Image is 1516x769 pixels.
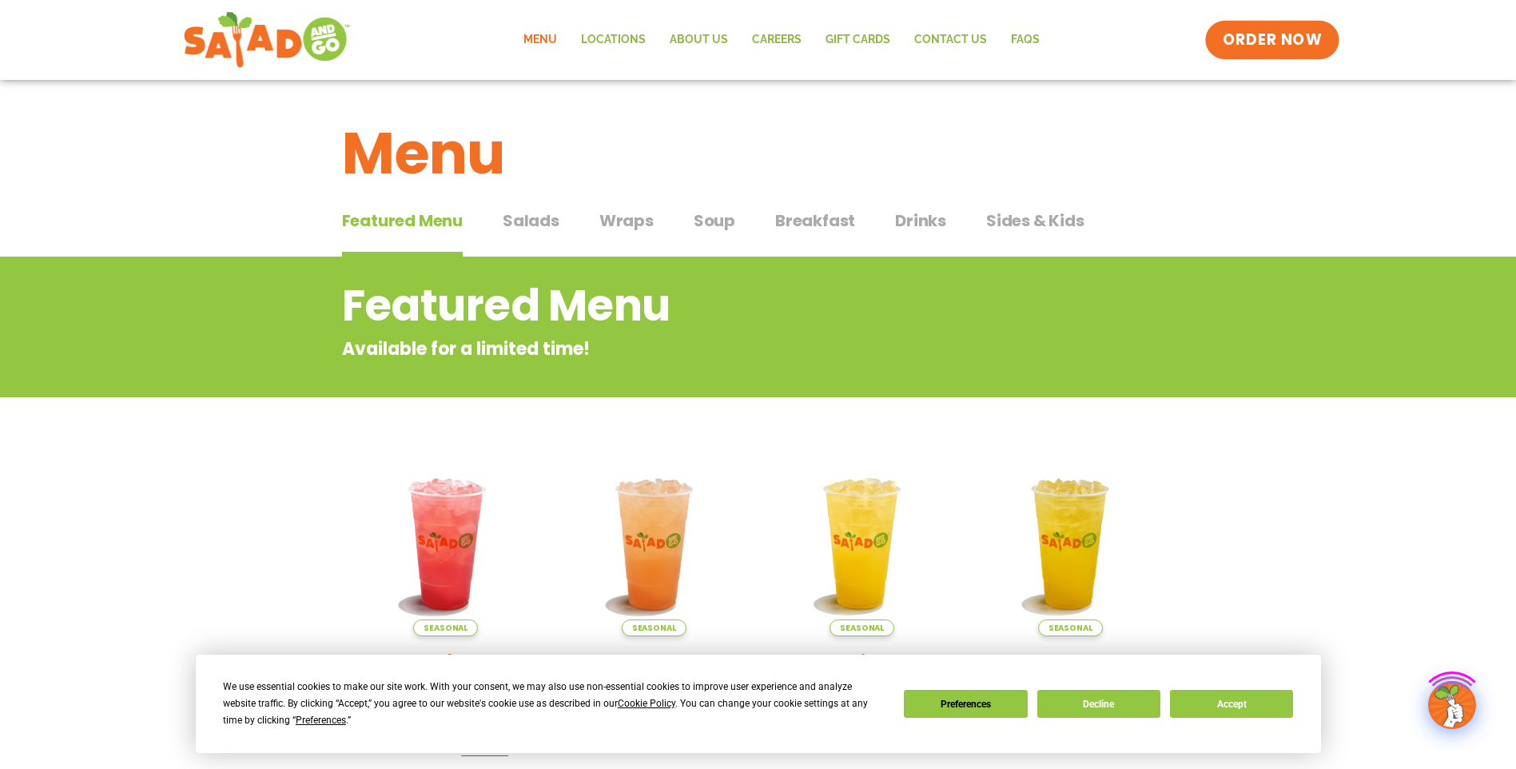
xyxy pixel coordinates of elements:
[511,22,569,58] a: Menu
[770,648,955,704] h2: Sunkissed [PERSON_NAME]
[1038,620,1103,636] span: Seasonal
[1205,21,1339,59] a: ORDER NOW
[511,22,1052,58] nav: Menu
[978,452,1163,636] img: Product photo for Mango Grove Lemonade
[562,452,746,636] img: Product photo for Summer Stone Fruit Lemonade
[986,209,1084,233] span: Sides & Kids
[342,203,1175,257] div: Tabbed content
[830,620,894,636] span: Seasonal
[622,620,686,636] span: Seasonal
[814,22,902,58] a: GIFT CARDS
[503,209,559,233] span: Salads
[413,620,478,636] span: Seasonal
[1223,30,1322,50] span: ORDER NOW
[354,648,539,732] h2: Blackberry [PERSON_NAME] Lemonade
[223,679,885,729] div: We use essential cookies to make our site work. With your consent, we may also use non-essential ...
[658,22,740,58] a: About Us
[599,209,654,233] span: Wraps
[904,690,1027,718] button: Preferences
[342,336,1046,362] p: Available for a limited time!
[999,22,1052,58] a: FAQs
[342,273,1046,338] h2: Featured Menu
[775,209,855,233] span: Breakfast
[196,655,1321,753] div: Cookie Consent Prompt
[740,22,814,58] a: Careers
[354,452,539,636] img: Product photo for Blackberry Bramble Lemonade
[461,738,508,758] span: Details
[618,698,675,709] span: Cookie Policy
[902,22,999,58] a: Contact Us
[978,648,1163,704] h2: Mango Grove Lemonade
[1170,690,1293,718] button: Accept
[895,209,946,233] span: Drinks
[296,715,346,726] span: Preferences
[342,209,463,233] span: Featured Menu
[770,452,955,636] img: Product photo for Sunkissed Yuzu Lemonade
[342,110,1175,197] h1: Menu
[562,648,746,704] h2: Summer Stone Fruit Lemonade
[1037,690,1160,718] button: Decline
[569,22,658,58] a: Locations
[183,8,352,72] img: new-SAG-logo-768×292
[694,209,735,233] span: Soup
